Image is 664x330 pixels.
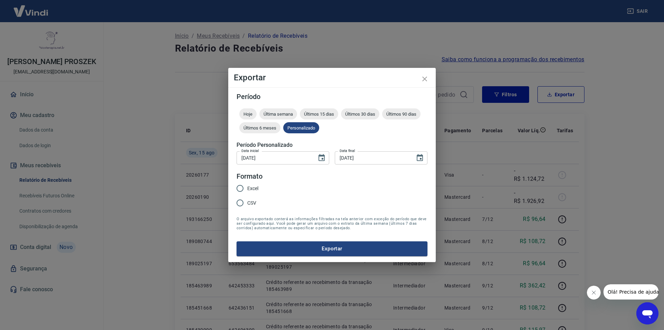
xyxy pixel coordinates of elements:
[283,122,319,133] div: Personalizado
[382,108,421,119] div: Últimos 90 dias
[315,151,329,165] button: Choose date, selected date is 15 de ago de 2025
[259,112,297,117] span: Última semana
[234,73,430,82] h4: Exportar
[247,199,256,207] span: CSV
[237,217,427,230] span: O arquivo exportado conterá as informações filtradas na tela anterior com exceção do período que ...
[300,112,338,117] span: Últimos 15 dias
[587,286,601,300] iframe: Fechar mensagem
[241,148,259,153] label: Data inicial
[237,241,427,256] button: Exportar
[340,148,355,153] label: Data final
[413,151,427,165] button: Choose date, selected date is 15 de ago de 2025
[4,5,58,10] span: Olá! Precisa de ajuda?
[283,125,319,131] span: Personalizado
[247,185,258,192] span: Excel
[603,284,658,300] iframe: Mensagem da empresa
[636,302,658,324] iframe: Botão para abrir a janela de mensagens
[239,112,257,117] span: Hoje
[382,112,421,117] span: Últimos 90 dias
[239,125,280,131] span: Últimos 6 meses
[237,93,427,100] h5: Período
[237,151,312,164] input: DD/MM/YYYY
[239,108,257,119] div: Hoje
[259,108,297,119] div: Última semana
[237,171,262,181] legend: Formato
[341,112,379,117] span: Últimos 30 dias
[239,122,280,133] div: Últimos 6 meses
[335,151,410,164] input: DD/MM/YYYY
[237,142,427,149] h5: Período Personalizado
[341,108,379,119] div: Últimos 30 dias
[416,71,433,87] button: close
[300,108,338,119] div: Últimos 15 dias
